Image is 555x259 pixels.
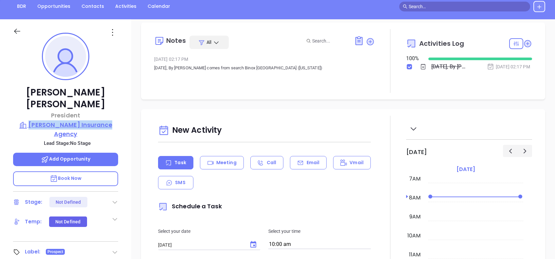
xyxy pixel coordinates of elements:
[406,148,427,156] h2: [DATE]
[455,165,476,174] a: [DATE]
[13,120,118,138] a: [PERSON_NAME] Insurance Agency
[403,4,407,9] span: search
[406,55,421,62] div: 100 %
[45,36,86,77] img: profile-user
[175,179,185,186] p: SMS
[13,1,30,12] a: BDR
[41,156,91,162] span: Add Opportunity
[25,197,43,207] div: Stage:
[206,39,211,45] span: All
[16,139,118,147] p: Lead Stage: No Stage
[55,216,81,227] div: Not Defined
[409,3,527,10] input: Search…
[158,202,222,210] span: Schedule a Task
[144,1,174,12] a: Calendar
[111,1,140,12] a: Activities
[517,145,532,157] button: Next day
[166,37,186,44] div: Notes
[158,242,244,248] input: MM/DD/YYYY
[408,175,422,183] div: 7am
[267,159,276,166] p: Call
[406,232,422,240] div: 10am
[158,122,371,139] div: New Activity
[47,248,63,255] span: Prospect
[268,228,371,235] p: Select your time
[247,238,260,251] button: Choose date, selected date is Sep 26, 2025
[154,64,375,72] p: [DATE], By [PERSON_NAME] comes from search Binox [GEOGRAPHIC_DATA] ([US_STATE])
[154,54,375,64] div: [DATE] 02:17 PM
[312,37,347,44] input: Search...
[419,40,464,47] span: Activities Log
[408,213,422,221] div: 9am
[25,217,42,227] div: Temp:
[56,197,81,207] div: Not Defined
[216,159,237,166] p: Meeting
[33,1,74,12] a: Opportunities
[25,247,41,257] div: Label:
[78,1,108,12] a: Contacts
[13,87,118,110] p: [PERSON_NAME] [PERSON_NAME]
[349,159,364,166] p: Vmail
[408,194,422,202] div: 8am
[487,63,530,70] div: [DATE] 02:17 PM
[307,159,320,166] p: Email
[158,228,260,235] p: Select your date
[174,159,186,166] p: Task
[503,145,518,157] button: Previous day
[50,175,82,181] span: Book Now
[431,62,466,72] div: [DATE], By [PERSON_NAME] comes from search Binox [GEOGRAPHIC_DATA] ([US_STATE])
[13,111,118,120] p: President
[408,251,422,259] div: 11am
